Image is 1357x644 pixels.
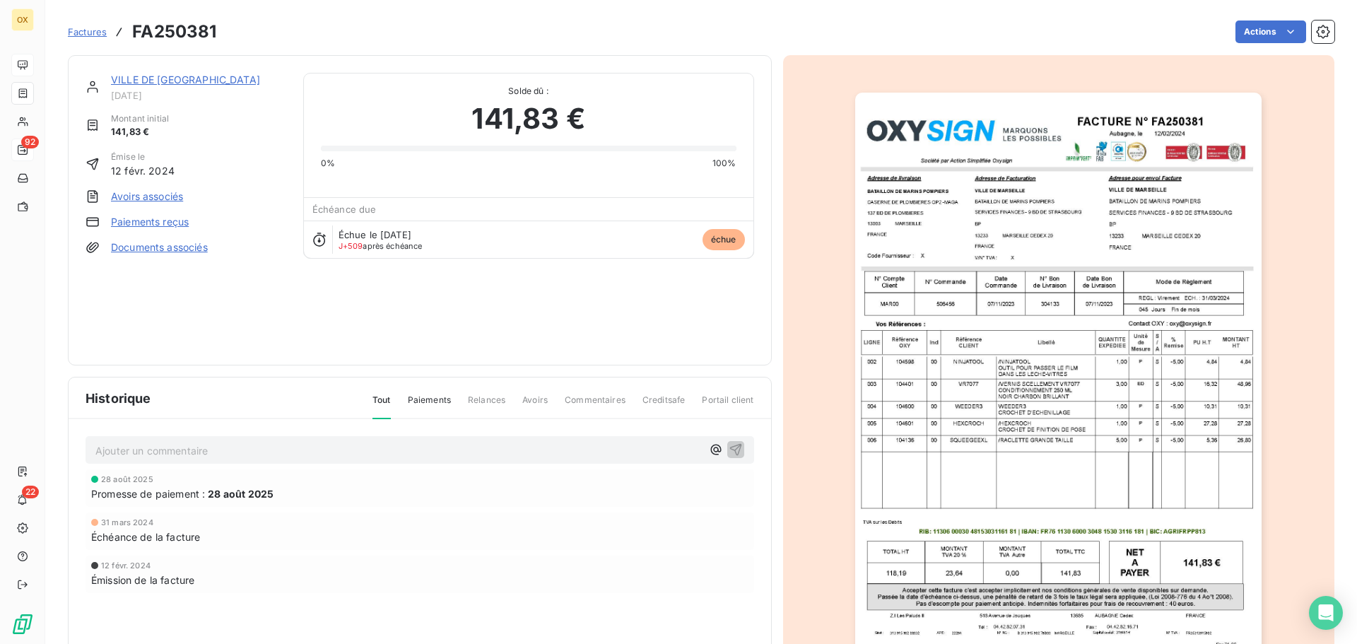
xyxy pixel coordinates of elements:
span: 141,83 € [471,98,584,140]
span: Tout [372,394,391,419]
span: Échéance de la facture [91,529,200,544]
span: Montant initial [111,112,169,125]
a: Documents associés [111,240,208,254]
div: Open Intercom Messenger [1309,596,1343,630]
span: J+509 [339,241,363,251]
span: Relances [468,394,505,418]
span: 28 août 2025 [101,475,153,484]
img: Logo LeanPay [11,613,34,636]
span: Commentaires [565,394,625,418]
span: Émission de la facture [91,573,194,587]
span: 0% [321,157,335,170]
span: Émise le [111,151,175,163]
span: 22 [22,486,39,498]
span: Promesse de paiement : [91,486,205,501]
a: Factures [68,25,107,39]
span: Historique [86,389,151,408]
span: Solde dû : [321,85,736,98]
span: Factures [68,26,107,37]
a: 92 [11,139,33,161]
span: 100% [712,157,736,170]
div: OX [11,8,34,31]
h3: FA250381 [132,19,216,45]
span: 12 févr. 2024 [101,561,151,570]
a: Avoirs associés [111,189,183,204]
span: Échéance due [312,204,377,215]
span: Échue le [DATE] [339,229,411,240]
span: 12 févr. 2024 [111,163,175,178]
span: Paiements [408,394,451,418]
span: Portail client [702,394,753,418]
span: après échéance [339,242,423,250]
span: 92 [21,136,39,148]
span: 28 août 2025 [208,486,274,501]
a: Paiements reçus [111,215,189,229]
span: 141,83 € [111,125,169,139]
span: 31 mars 2024 [101,518,153,527]
span: Avoirs [522,394,548,418]
span: [DATE] [111,90,286,101]
a: VILLE DE [GEOGRAPHIC_DATA] [111,74,260,86]
span: Creditsafe [642,394,686,418]
span: échue [703,229,745,250]
button: Actions [1235,21,1306,43]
